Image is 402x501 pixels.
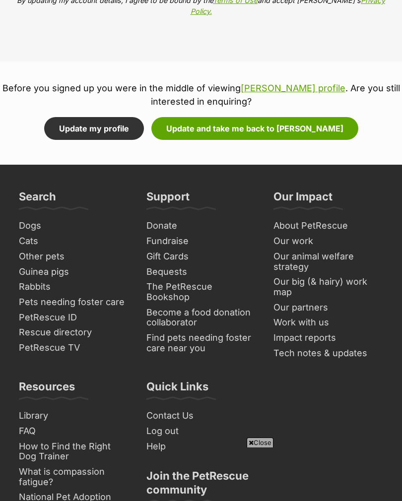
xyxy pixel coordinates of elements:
[142,264,260,280] a: Bequests
[151,117,358,140] button: Update and take me back to [PERSON_NAME]
[15,295,133,310] a: Pets needing foster care
[44,117,144,140] button: Update my profile
[142,218,260,234] a: Donate
[142,234,260,249] a: Fundraise
[15,279,133,295] a: Rabbits
[269,218,387,234] a: About PetRescue
[273,189,333,209] h3: Our Impact
[247,438,273,447] span: Close
[15,249,133,264] a: Other pets
[15,424,133,439] a: FAQ
[15,234,133,249] a: Cats
[19,189,56,209] h3: Search
[146,189,190,209] h3: Support
[15,439,133,464] a: How to Find the Right Dog Trainer
[269,249,387,274] a: Our animal welfare strategy
[15,408,133,424] a: Library
[269,346,387,361] a: Tech notes & updates
[269,315,387,330] a: Work with us
[142,305,260,330] a: Become a food donation collaborator
[142,249,260,264] a: Gift Cards
[19,379,75,399] h3: Resources
[15,340,133,356] a: PetRescue TV
[15,218,133,234] a: Dogs
[15,310,133,325] a: PetRescue ID
[269,300,387,315] a: Our partners
[269,234,387,249] a: Our work
[269,330,387,346] a: Impact reports
[241,83,345,93] a: [PERSON_NAME] profile
[15,264,133,280] a: Guinea pigs
[146,379,208,399] h3: Quick Links
[142,439,260,454] a: Help
[20,451,382,496] iframe: Advertisement
[142,330,260,356] a: Find pets needing foster care near you
[142,279,260,305] a: The PetRescue Bookshop
[142,424,260,439] a: Log out
[142,408,260,424] a: Contact Us
[15,464,133,490] a: What is compassion fatigue?
[269,274,387,300] a: Our big (& hairy) work map
[15,325,133,340] a: Rescue directory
